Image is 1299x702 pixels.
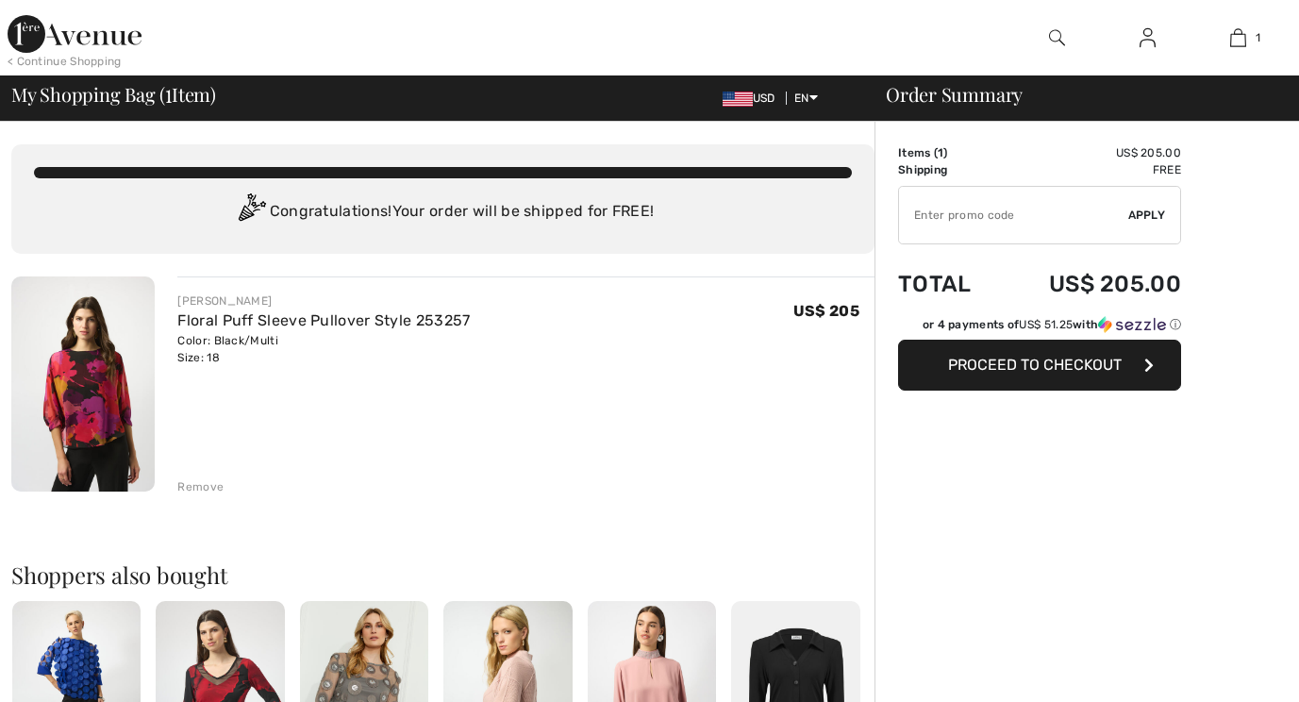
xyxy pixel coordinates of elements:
[1098,316,1166,333] img: Sezzle
[177,292,470,309] div: [PERSON_NAME]
[1049,26,1065,49] img: search the website
[898,340,1181,391] button: Proceed to Checkout
[34,193,852,231] div: Congratulations! Your order will be shipped for FREE!
[898,316,1181,340] div: or 4 payments ofUS$ 51.25withSezzle Click to learn more about Sezzle
[999,161,1181,178] td: Free
[1019,318,1073,331] span: US$ 51.25
[1124,26,1171,50] a: Sign In
[948,356,1122,374] span: Proceed to Checkout
[165,80,172,105] span: 1
[999,252,1181,316] td: US$ 205.00
[177,332,470,366] div: Color: Black/Multi Size: 18
[1194,26,1283,49] a: 1
[232,193,270,231] img: Congratulation2.svg
[898,252,999,316] td: Total
[898,144,999,161] td: Items ( )
[999,144,1181,161] td: US$ 205.00
[793,302,859,320] span: US$ 205
[1256,29,1260,46] span: 1
[898,161,999,178] td: Shipping
[1128,207,1166,224] span: Apply
[863,85,1288,104] div: Order Summary
[177,478,224,495] div: Remove
[923,316,1181,333] div: or 4 payments of with
[8,15,142,53] img: 1ère Avenue
[794,92,818,105] span: EN
[11,563,874,586] h2: Shoppers also bought
[938,146,943,159] span: 1
[723,92,753,107] img: US Dollar
[8,53,122,70] div: < Continue Shopping
[11,276,155,492] img: Floral Puff Sleeve Pullover Style 253257
[177,311,470,329] a: Floral Puff Sleeve Pullover Style 253257
[1140,26,1156,49] img: My Info
[11,85,216,104] span: My Shopping Bag ( Item)
[1230,26,1246,49] img: My Bag
[723,92,783,105] span: USD
[899,187,1128,243] input: Promo code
